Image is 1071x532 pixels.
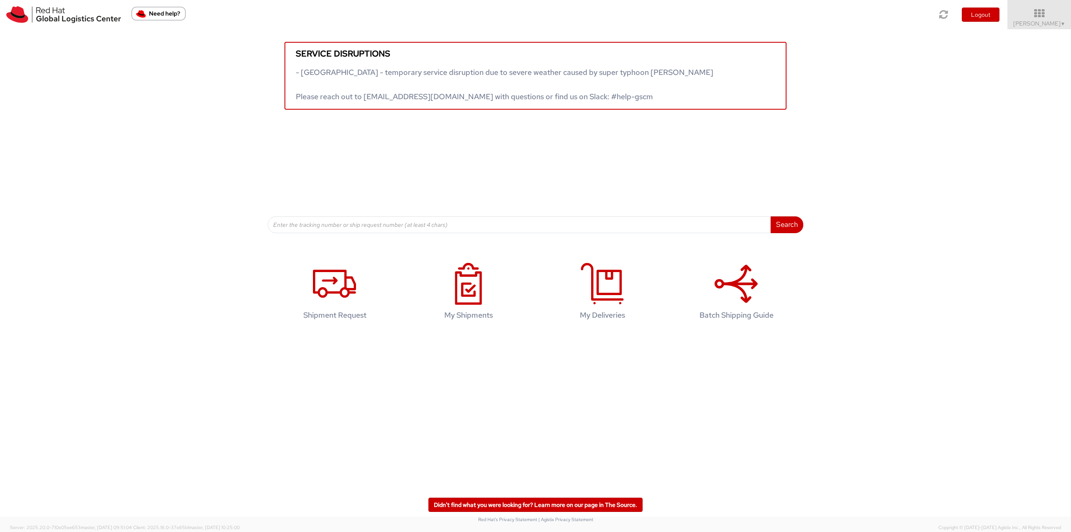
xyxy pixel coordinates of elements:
[771,216,803,233] button: Search
[1061,21,1066,27] span: ▼
[478,517,537,522] a: Red Hat's Privacy Statement
[268,216,771,233] input: Enter the tracking number or ship request number (at least 4 chars)
[284,42,787,110] a: Service disruptions - [GEOGRAPHIC_DATA] - temporary service disruption due to severe weather caus...
[281,311,389,319] h4: Shipment Request
[296,49,775,58] h5: Service disruptions
[6,6,121,23] img: rh-logistics-00dfa346123c4ec078e1.svg
[548,311,656,319] h4: My Deliveries
[133,524,240,530] span: Client: 2025.18.0-37e85b1
[682,311,790,319] h4: Batch Shipping Guide
[538,517,593,522] a: | Agistix Privacy Statement
[189,524,240,530] span: master, [DATE] 10:25:00
[674,254,799,332] a: Batch Shipping Guide
[296,67,713,101] span: - [GEOGRAPHIC_DATA] - temporary service disruption due to severe weather caused by super typhoon ...
[962,8,999,22] button: Logout
[272,254,397,332] a: Shipment Request
[406,254,531,332] a: My Shipments
[540,254,665,332] a: My Deliveries
[1013,20,1066,27] span: [PERSON_NAME]
[938,524,1061,531] span: Copyright © [DATE]-[DATE] Agistix Inc., All Rights Reserved
[10,524,132,530] span: Server: 2025.20.0-710e05ee653
[415,311,523,319] h4: My Shipments
[428,498,643,512] a: Didn't find what you were looking for? Learn more on our page in The Source.
[131,7,186,21] button: Need help?
[81,524,132,530] span: master, [DATE] 09:51:04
